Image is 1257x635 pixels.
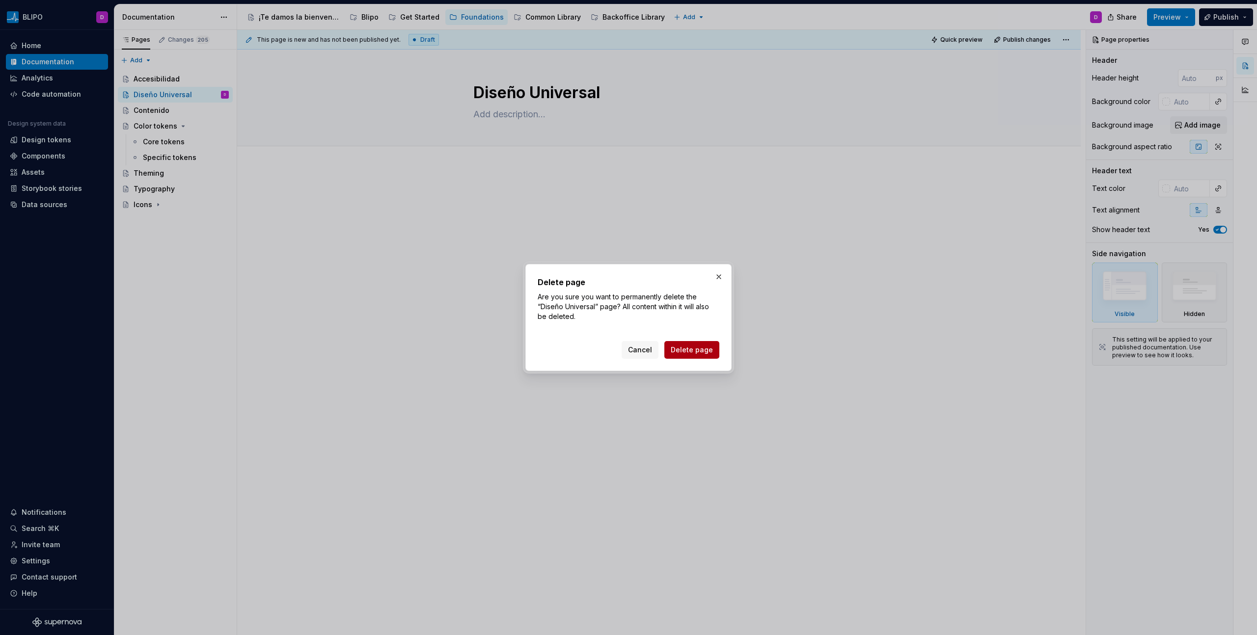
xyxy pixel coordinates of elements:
[538,276,719,288] h2: Delete page
[628,345,652,355] span: Cancel
[664,341,719,359] button: Delete page
[622,341,658,359] button: Cancel
[671,345,713,355] span: Delete page
[538,292,719,321] p: Are you sure you want to permanently delete the “Diseño Universal” page? All content within it wi...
